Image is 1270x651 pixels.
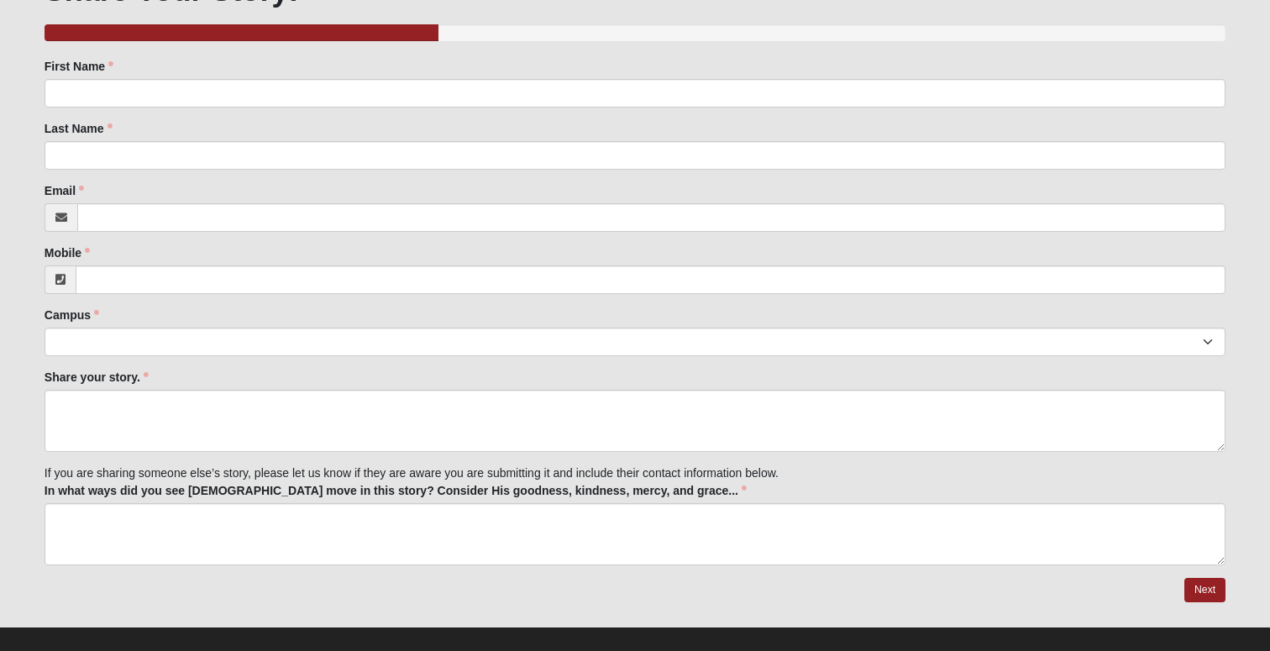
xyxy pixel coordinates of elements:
label: Share your story. [45,369,149,386]
a: Next [1184,578,1225,602]
label: Last Name [45,120,113,137]
div: If you are sharing someone else’s story, please let us know if they are aware you are submitting ... [45,58,1225,565]
label: Campus [45,307,99,323]
label: Mobile [45,244,90,261]
label: In what ways did you see [DEMOGRAPHIC_DATA] move in this story? Consider His goodness, kindness, ... [45,482,747,499]
label: First Name [45,58,113,75]
label: Email [45,182,84,199]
